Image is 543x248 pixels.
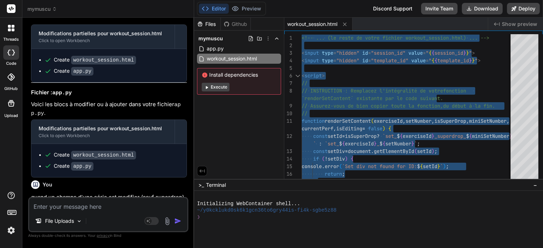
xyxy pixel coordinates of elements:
[382,125,385,132] span: )
[423,163,437,170] span: setId
[478,57,481,64] span: >
[377,140,380,147] span: _
[385,140,411,147] span: setNumber
[437,57,469,64] span: template_id
[342,163,417,170] span: `Set div not found for ID:
[305,50,319,56] span: input
[466,118,469,124] span: ,
[54,56,136,64] div: Create
[174,217,181,225] img: icon
[202,83,229,91] button: Execute
[472,57,475,64] span: }
[206,181,226,189] span: Terminal
[206,44,224,53] span: app.py
[432,133,434,139] span: }
[443,103,495,109] span: du début à la fin.
[440,163,443,170] span: `
[284,80,292,87] div: 7
[466,133,469,139] span: $
[302,110,307,117] span: //
[339,140,342,147] span: $
[434,133,466,139] span: _superdrop_
[443,87,466,94] span: fonction
[325,163,339,170] span: error
[533,181,537,189] span: −
[434,148,437,154] span: ;
[351,155,354,162] span: {
[302,103,443,109] span: // Assurez-vous de bien copier toute la fonction,
[54,162,93,170] div: Create
[39,133,167,139] div: Click to open Workbench
[469,133,472,139] span: {
[302,95,443,102] span: `renderSetContent` existante par le code suivant.
[284,163,292,170] div: 15
[6,60,16,67] label: code
[284,64,292,72] div: 5
[302,87,443,94] span: // INSTRUCTION : Remplacez l'intégralité de votre
[446,35,489,41] span: n.html) ... -->
[339,163,342,170] span: (
[52,90,72,96] code: app.py
[348,148,371,154] span: document
[284,49,292,57] div: 3
[284,178,292,185] div: 17
[502,21,537,28] span: Show preview
[371,57,408,64] span: "template_id"
[466,50,469,56] span: }
[333,125,336,132] span: ,
[302,35,446,41] span: <!-- ... (le reste de votre fichier workout_sessio
[198,35,223,42] span: mymuscu
[39,38,167,44] div: Click to open Workbench
[221,21,250,28] div: Github
[426,50,429,56] span: "
[31,25,175,49] button: Modifications partielles pour workout_session.htmlClick to open Workbench
[374,148,414,154] span: getElementById
[333,50,336,56] span: =
[362,125,365,132] span: =
[432,148,434,154] span: )
[194,21,220,28] div: Files
[229,4,264,14] button: Preview
[371,50,406,56] span: "session_id"
[463,50,466,56] span: }
[420,163,423,170] span: {
[71,56,136,64] code: workout_session.html
[76,218,82,224] img: Pick Models
[28,232,188,239] p: Always double-check its answers. Your in Bind
[417,148,432,154] span: setId
[437,163,440,170] span: }
[368,50,371,56] span: =
[39,30,167,37] div: Modifications partielles pour workout_session.html
[342,140,345,147] span: {
[4,113,18,119] label: Upload
[345,155,348,162] span: )
[423,50,426,56] span: =
[45,217,74,225] p: File Uploads
[325,140,339,147] span: `set_
[362,50,368,56] span: id
[371,118,374,124] span: (
[293,72,302,80] div: Click to collapse the range.
[434,57,437,64] span: {
[397,133,400,139] span: $
[71,162,93,171] code: app.py
[284,34,292,42] div: 1
[302,118,325,124] span: function
[475,57,478,64] span: "
[322,72,325,79] span: >
[443,163,446,170] span: )
[319,140,322,147] span: :
[322,50,333,56] span: type
[417,140,420,147] span: ;
[328,133,342,139] span: setId
[411,140,414,147] span: }
[328,148,345,154] span: setDiv
[302,163,322,170] span: console
[302,50,305,56] span: <
[414,140,417,147] span: `
[432,118,434,124] span: ,
[469,50,472,56] span: "
[446,163,449,170] span: ;
[362,57,368,64] span: id
[206,54,258,63] span: workout_session.html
